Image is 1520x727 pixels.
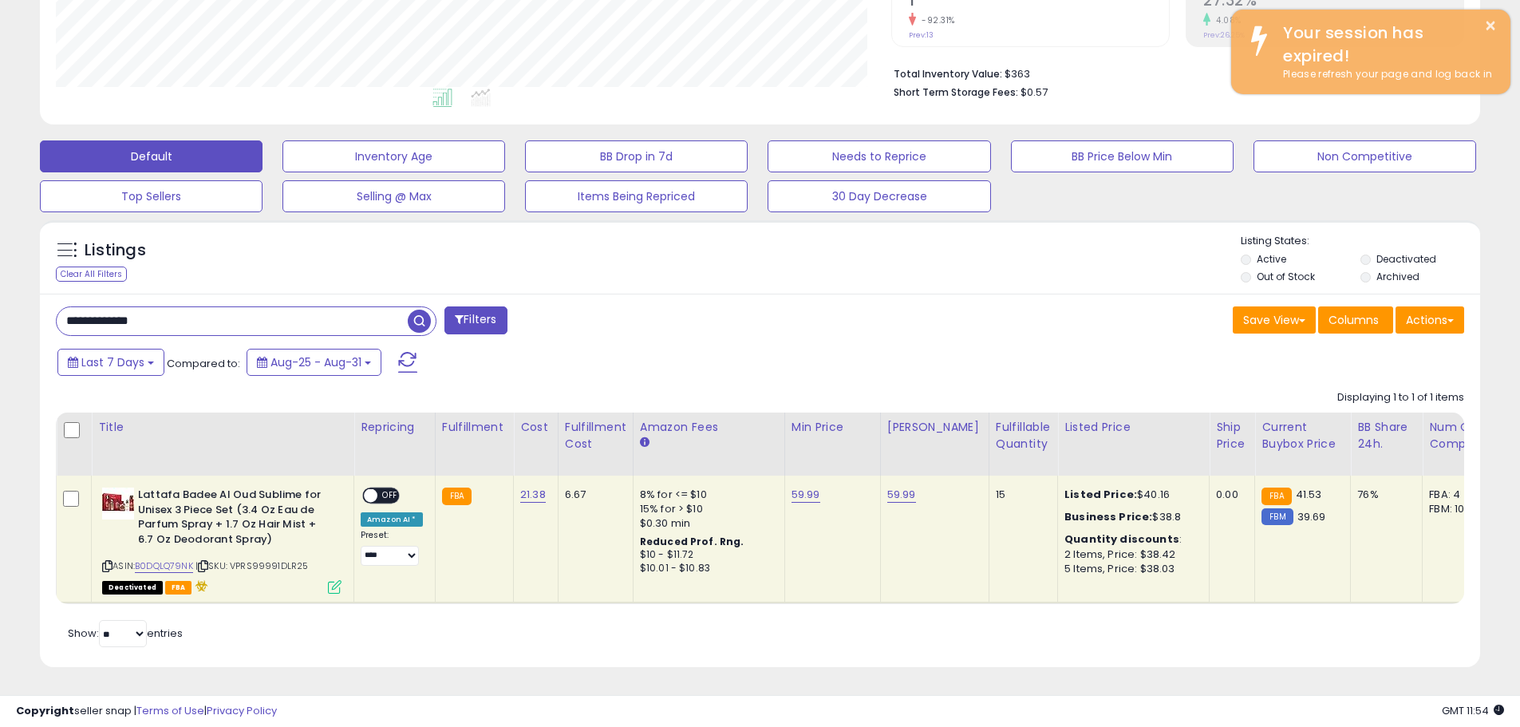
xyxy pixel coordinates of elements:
[996,419,1051,452] div: Fulfillable Quantity
[85,239,146,262] h5: Listings
[792,419,874,436] div: Min Price
[40,140,263,172] button: Default
[1261,419,1344,452] div: Current Buybox Price
[136,703,204,718] a: Terms of Use
[1064,510,1197,524] div: $38.8
[894,85,1018,99] b: Short Term Storage Fees:
[1296,487,1322,502] span: 41.53
[1257,270,1315,283] label: Out of Stock
[1064,531,1179,547] b: Quantity discounts
[1357,419,1415,452] div: BB Share 24h.
[640,535,744,548] b: Reduced Prof. Rng.
[1216,488,1242,502] div: 0.00
[1429,488,1482,502] div: FBA: 4
[1254,140,1476,172] button: Non Competitive
[1261,488,1291,505] small: FBA
[1064,509,1152,524] b: Business Price:
[102,488,342,592] div: ASIN:
[909,30,934,40] small: Prev: 13
[56,267,127,282] div: Clear All Filters
[165,581,192,595] span: FBA
[525,180,748,212] button: Items Being Repriced
[640,436,649,450] small: Amazon Fees.
[1064,487,1137,502] b: Listed Price:
[640,419,778,436] div: Amazon Fees
[1337,390,1464,405] div: Displaying 1 to 1 of 1 items
[191,580,208,591] i: hazardous material
[1442,703,1504,718] span: 2025-09-9 11:54 GMT
[1064,547,1197,562] div: 2 Items, Price: $38.42
[640,502,772,516] div: 15% for > $10
[1357,488,1410,502] div: 76%
[1429,419,1487,452] div: Num of Comp.
[1216,419,1248,452] div: Ship Price
[640,562,772,575] div: $10.01 - $10.83
[525,140,748,172] button: BB Drop in 7d
[996,488,1045,502] div: 15
[1064,419,1202,436] div: Listed Price
[195,559,309,572] span: | SKU: VPRS99991DLR25
[1011,140,1234,172] button: BB Price Below Min
[361,512,423,527] div: Amazon AI *
[1484,16,1497,36] button: ×
[768,140,990,172] button: Needs to Reprice
[1376,270,1419,283] label: Archived
[640,488,772,502] div: 8% for <= $10
[16,704,277,719] div: seller snap | |
[442,488,472,505] small: FBA
[361,530,423,566] div: Preset:
[1064,562,1197,576] div: 5 Items, Price: $38.03
[270,354,361,370] span: Aug-25 - Aug-31
[1257,252,1286,266] label: Active
[1329,312,1379,328] span: Columns
[282,140,505,172] button: Inventory Age
[16,703,74,718] strong: Copyright
[640,516,772,531] div: $0.30 min
[640,548,772,562] div: $10 - $11.72
[768,180,990,212] button: 30 Day Decrease
[916,14,955,26] small: -92.31%
[57,349,164,376] button: Last 7 Days
[247,349,381,376] button: Aug-25 - Aug-31
[102,488,134,520] img: 41dPgGL9NNL._SL40_.jpg
[1261,508,1293,525] small: FBM
[81,354,144,370] span: Last 7 Days
[1429,502,1482,516] div: FBM: 10
[894,67,1002,81] b: Total Inventory Value:
[1210,14,1242,26] small: 4.08%
[565,488,621,502] div: 6.67
[792,487,820,503] a: 59.99
[1203,30,1245,40] small: Prev: 26.25%
[102,581,163,595] span: All listings that are unavailable for purchase on Amazon for any reason other than out-of-stock
[377,489,403,503] span: OFF
[1271,22,1498,67] div: Your session has expired!
[565,419,626,452] div: Fulfillment Cost
[138,488,332,551] b: Lattafa Badee Al Oud Sublime for Unisex 3 Piece Set (3.4 Oz Eau de Parfum Spray + 1.7 Oz Hair Mis...
[1064,532,1197,547] div: :
[135,559,193,573] a: B0DQLQ79NK
[207,703,277,718] a: Privacy Policy
[1297,509,1326,524] span: 39.69
[1064,488,1197,502] div: $40.16
[1021,85,1048,100] span: $0.57
[361,419,428,436] div: Repricing
[887,487,916,503] a: 59.99
[520,419,551,436] div: Cost
[1396,306,1464,334] button: Actions
[894,63,1452,82] li: $363
[98,419,347,436] div: Title
[1241,234,1480,249] p: Listing States:
[442,419,507,436] div: Fulfillment
[68,626,183,641] span: Show: entries
[282,180,505,212] button: Selling @ Max
[40,180,263,212] button: Top Sellers
[1318,306,1393,334] button: Columns
[1233,306,1316,334] button: Save View
[167,356,240,371] span: Compared to:
[1271,67,1498,82] div: Please refresh your page and log back in
[520,487,546,503] a: 21.38
[887,419,982,436] div: [PERSON_NAME]
[1376,252,1436,266] label: Deactivated
[444,306,507,334] button: Filters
